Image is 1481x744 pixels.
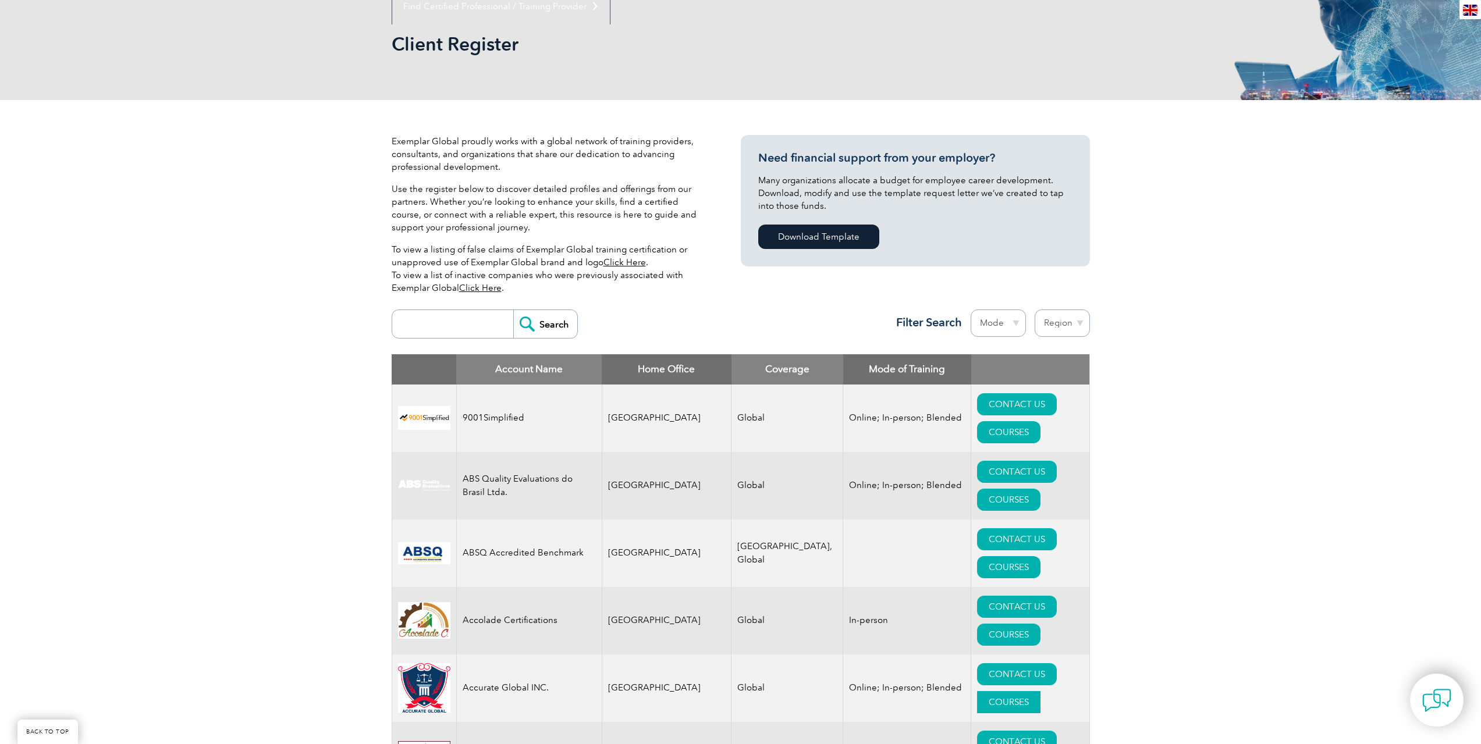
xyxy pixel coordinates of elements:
a: COURSES [977,421,1040,443]
img: c92924ac-d9bc-ea11-a814-000d3a79823d-logo.jpg [398,479,450,492]
p: Many organizations allocate a budget for employee career development. Download, modify and use th... [758,174,1072,212]
td: 9001Simplified [456,385,602,452]
td: [GEOGRAPHIC_DATA] [602,452,731,519]
a: COURSES [977,489,1040,511]
img: a034a1f6-3919-f011-998a-0022489685a1-logo.png [398,663,450,713]
td: Online; In-person; Blended [843,452,971,519]
td: [GEOGRAPHIC_DATA], Global [731,519,843,587]
a: COURSES [977,624,1040,646]
a: Download Template [758,225,879,249]
th: Home Office: activate to sort column ascending [602,354,731,385]
img: 1a94dd1a-69dd-eb11-bacb-002248159486-logo.jpg [398,602,450,639]
td: [GEOGRAPHIC_DATA] [602,385,731,452]
a: CONTACT US [977,663,1057,685]
p: To view a listing of false claims of Exemplar Global training certification or unapproved use of ... [392,243,706,294]
p: Use the register below to discover detailed profiles and offerings from our partners. Whether you... [392,183,706,234]
td: [GEOGRAPHIC_DATA] [602,519,731,587]
a: Click Here [603,257,646,268]
a: CONTACT US [977,393,1057,415]
h3: Filter Search [889,315,962,330]
h3: Need financial support from your employer? [758,151,1072,165]
td: Global [731,452,843,519]
a: CONTACT US [977,596,1057,618]
td: Online; In-person; Blended [843,385,971,452]
th: Coverage: activate to sort column ascending [731,354,843,385]
a: CONTACT US [977,528,1057,550]
input: Search [513,310,577,338]
img: contact-chat.png [1422,686,1451,715]
img: cc24547b-a6e0-e911-a812-000d3a795b83-logo.png [398,542,450,564]
a: BACK TO TOP [17,720,78,744]
a: COURSES [977,691,1040,713]
th: : activate to sort column ascending [971,354,1089,385]
td: Global [731,385,843,452]
td: ABS Quality Evaluations do Brasil Ltda. [456,452,602,519]
td: [GEOGRAPHIC_DATA] [602,654,731,722]
td: Accolade Certifications [456,587,602,654]
a: CONTACT US [977,461,1057,483]
td: Accurate Global INC. [456,654,602,722]
td: Global [731,654,843,722]
td: ABSQ Accredited Benchmark [456,519,602,587]
img: 37c9c059-616f-eb11-a812-002248153038-logo.png [398,406,450,430]
a: COURSES [977,556,1040,578]
td: In-person [843,587,971,654]
a: Click Here [459,283,502,293]
td: [GEOGRAPHIC_DATA] [602,587,731,654]
th: Account Name: activate to sort column descending [456,354,602,385]
td: Online; In-person; Blended [843,654,971,722]
td: Global [731,587,843,654]
h2: Client Register [392,35,880,54]
img: en [1463,5,1478,16]
th: Mode of Training: activate to sort column ascending [843,354,971,385]
p: Exemplar Global proudly works with a global network of training providers, consultants, and organ... [392,135,706,173]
